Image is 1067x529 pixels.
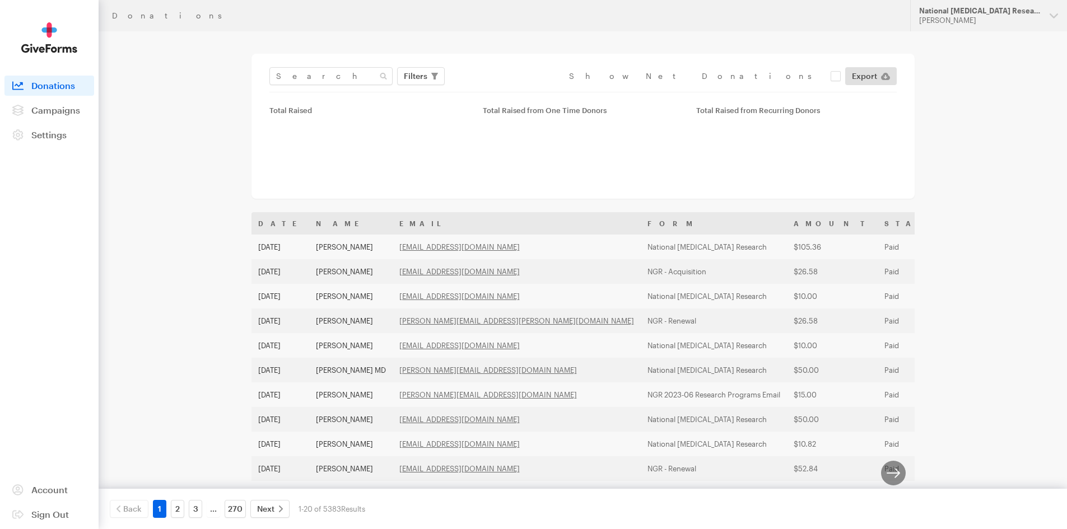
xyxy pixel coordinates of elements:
[309,382,393,407] td: [PERSON_NAME]
[878,308,960,333] td: Paid
[251,308,309,333] td: [DATE]
[878,407,960,432] td: Paid
[641,481,787,505] td: National [MEDICAL_DATA] Research
[251,358,309,382] td: [DATE]
[641,259,787,284] td: NGR - Acquisition
[878,358,960,382] td: Paid
[399,390,577,399] a: [PERSON_NAME][EMAIL_ADDRESS][DOMAIN_NAME]
[641,308,787,333] td: NGR - Renewal
[641,382,787,407] td: NGR 2023-06 Research Programs Email
[399,292,520,301] a: [EMAIL_ADDRESS][DOMAIN_NAME]
[4,480,94,500] a: Account
[787,308,878,333] td: $26.58
[225,500,246,518] a: 270
[250,500,290,518] a: Next
[483,106,683,115] div: Total Raised from One Time Donors
[397,67,445,85] button: Filters
[393,212,641,235] th: Email
[399,341,520,350] a: [EMAIL_ADDRESS][DOMAIN_NAME]
[399,366,577,374] a: [PERSON_NAME][EMAIL_ADDRESS][DOMAIN_NAME]
[31,80,75,91] span: Donations
[309,212,393,235] th: Name
[641,358,787,382] td: National [MEDICAL_DATA] Research
[309,259,393,284] td: [PERSON_NAME]
[399,464,520,473] a: [EMAIL_ADDRESS][DOMAIN_NAME]
[251,456,309,481] td: [DATE]
[878,333,960,358] td: Paid
[251,481,309,505] td: [DATE]
[787,456,878,481] td: $52.84
[31,509,69,519] span: Sign Out
[309,235,393,259] td: [PERSON_NAME]
[787,481,878,505] td: $25.00
[696,106,896,115] div: Total Raised from Recurring Donors
[878,481,960,505] td: Paid
[251,284,309,308] td: [DATE]
[878,259,960,284] td: Paid
[4,76,94,96] a: Donations
[189,500,202,518] a: 3
[251,259,309,284] td: [DATE]
[309,432,393,456] td: [PERSON_NAME]
[787,259,878,284] td: $26.58
[404,69,427,83] span: Filters
[4,504,94,525] a: Sign Out
[4,125,94,145] a: Settings
[787,212,878,235] th: Amount
[852,69,877,83] span: Export
[31,129,67,140] span: Settings
[399,316,634,325] a: [PERSON_NAME][EMAIL_ADDRESS][PERSON_NAME][DOMAIN_NAME]
[251,235,309,259] td: [DATE]
[787,284,878,308] td: $10.00
[641,432,787,456] td: National [MEDICAL_DATA] Research
[845,67,897,85] a: Export
[787,382,878,407] td: $15.00
[251,432,309,456] td: [DATE]
[878,432,960,456] td: Paid
[787,333,878,358] td: $10.00
[399,267,520,276] a: [EMAIL_ADDRESS][DOMAIN_NAME]
[251,212,309,235] th: Date
[641,407,787,432] td: National [MEDICAL_DATA] Research
[641,235,787,259] td: National [MEDICAL_DATA] Research
[787,235,878,259] td: $105.36
[269,106,469,115] div: Total Raised
[309,308,393,333] td: [PERSON_NAME]
[341,504,365,513] span: Results
[641,333,787,358] td: National [MEDICAL_DATA] Research
[878,284,960,308] td: Paid
[21,22,77,53] img: GiveForms
[878,212,960,235] th: Status
[878,382,960,407] td: Paid
[299,500,365,518] div: 1-20 of 5383
[787,432,878,456] td: $10.82
[919,6,1041,16] div: National [MEDICAL_DATA] Research
[251,407,309,432] td: [DATE]
[878,235,960,259] td: Paid
[641,212,787,235] th: Form
[31,484,68,495] span: Account
[641,284,787,308] td: National [MEDICAL_DATA] Research
[919,16,1041,25] div: [PERSON_NAME]
[787,407,878,432] td: $50.00
[399,242,520,251] a: [EMAIL_ADDRESS][DOMAIN_NAME]
[787,358,878,382] td: $50.00
[257,502,274,516] span: Next
[399,439,520,448] a: [EMAIL_ADDRESS][DOMAIN_NAME]
[309,456,393,481] td: [PERSON_NAME]
[171,500,184,518] a: 2
[4,100,94,120] a: Campaigns
[251,382,309,407] td: [DATE]
[309,407,393,432] td: [PERSON_NAME]
[399,415,520,424] a: [EMAIL_ADDRESS][DOMAIN_NAME]
[309,333,393,358] td: [PERSON_NAME]
[309,481,393,505] td: [PERSON_NAME]
[251,333,309,358] td: [DATE]
[641,456,787,481] td: NGR - Renewal
[31,105,80,115] span: Campaigns
[878,456,960,481] td: Paid
[269,67,393,85] input: Search Name & Email
[309,284,393,308] td: [PERSON_NAME]
[309,358,393,382] td: [PERSON_NAME] MD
